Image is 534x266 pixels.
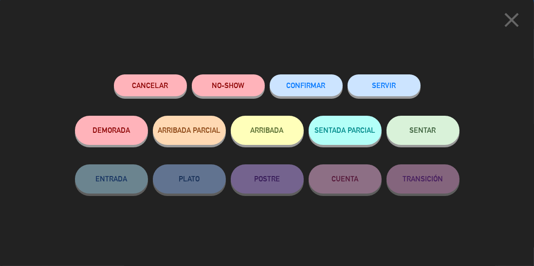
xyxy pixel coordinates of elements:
[499,8,524,32] i: close
[153,164,226,194] button: PLATO
[114,74,187,96] button: Cancelar
[309,116,382,145] button: SENTADA PARCIAL
[497,7,527,36] button: close
[75,164,148,194] button: ENTRADA
[410,126,436,134] span: SENTAR
[387,116,460,145] button: SENTAR
[158,126,221,134] span: ARRIBADA PARCIAL
[153,116,226,145] button: ARRIBADA PARCIAL
[348,74,421,96] button: SERVIR
[192,74,265,96] button: NO-SHOW
[231,116,304,145] button: ARRIBADA
[270,74,343,96] button: CONFIRMAR
[231,164,304,194] button: POSTRE
[287,81,326,89] span: CONFIRMAR
[309,164,382,194] button: CUENTA
[75,116,148,145] button: DEMORADA
[387,164,460,194] button: TRANSICIÓN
